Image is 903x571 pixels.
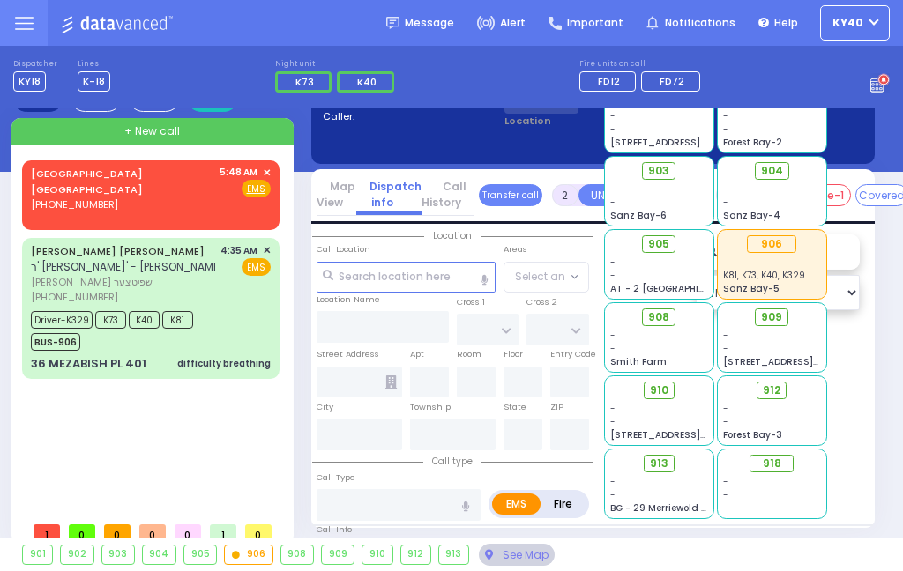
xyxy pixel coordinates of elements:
div: 909 [322,545,354,563]
label: Location [504,114,605,129]
span: - [610,475,616,488]
div: 903 [102,545,134,563]
span: [PERSON_NAME] שפיטצער [31,275,215,290]
span: 908 [648,309,669,325]
span: Sanz Bay-5 [723,282,780,295]
div: - [723,475,821,488]
span: Other building occupants [385,375,397,389]
span: - [723,342,728,355]
a: Map View [317,179,356,210]
span: Driver-K329 [31,311,93,329]
span: AT - 2 [GEOGRAPHIC_DATA] [610,282,741,295]
span: - [610,122,616,136]
span: - [610,109,616,122]
label: Call Type [317,471,355,484]
span: Location [424,229,481,242]
span: - [723,109,728,122]
span: - [610,415,616,428]
span: KY40 [832,15,863,31]
span: Notifications [665,15,735,31]
span: 0 [104,524,131,546]
div: 910 [362,545,392,563]
label: Fire units on call [579,59,705,70]
span: - [610,402,616,415]
label: City [317,401,333,413]
span: - [723,415,728,428]
span: Help [774,15,798,31]
a: Dispatch info [356,179,422,210]
span: ✕ [263,166,271,181]
label: Floor [504,348,523,360]
label: Dispatcher [13,59,57,70]
span: K40 [129,311,160,329]
span: Select an area [515,269,593,285]
img: message.svg [386,17,399,30]
span: Alert [500,15,526,31]
div: 904 [143,545,175,563]
span: ✕ [263,243,271,258]
span: - [610,269,616,282]
span: ר' [PERSON_NAME]' - [PERSON_NAME] [31,259,224,274]
span: KY18 [13,71,46,92]
span: K73 [95,311,126,329]
span: [PHONE_NUMBER] [31,290,118,304]
span: Forest Bay-3 [723,428,782,441]
button: KY40 [820,5,890,41]
span: K40 [357,75,377,89]
label: Call Info [317,523,352,536]
label: Areas [504,243,527,256]
span: K-18 [78,71,110,92]
span: 905 [648,236,669,252]
label: Street Address [317,348,379,360]
span: - [610,182,616,196]
label: Caller: [323,109,408,124]
span: - [723,329,728,342]
span: - [723,122,728,136]
label: Call Location [317,243,370,256]
div: 912 [401,545,430,563]
div: See map [479,544,555,566]
span: FD12 [598,74,620,88]
label: Fire [540,493,586,515]
div: 906 [225,545,272,563]
span: [PHONE_NUMBER] [31,197,118,211]
span: Forest Bay-2 [723,136,782,149]
span: 4:35 AM [220,244,257,257]
button: UNIT [578,184,627,206]
label: ZIP [550,401,563,413]
u: EMS [247,182,265,196]
span: - [610,329,616,342]
div: 905 [184,545,216,563]
span: [STREET_ADDRESS][PERSON_NAME] [610,428,777,441]
div: difficulty breathing [177,357,271,370]
span: 918 [763,456,781,471]
label: Entry Code [550,348,596,360]
span: K81 [162,311,193,329]
span: - [723,182,728,196]
span: Message [405,15,454,31]
span: K73 [295,75,314,89]
span: 1 [34,524,60,546]
label: Night unit [275,59,399,70]
span: 910 [650,382,668,398]
div: 908 [281,545,313,563]
a: [PERSON_NAME] [PERSON_NAME] [31,244,205,258]
span: [STREET_ADDRESS][PERSON_NAME] [723,355,890,368]
img: Logo [61,12,178,34]
span: 0 [245,524,272,546]
span: 912 [763,382,780,398]
div: - [723,488,821,501]
span: + New call [124,123,180,139]
span: EMS [242,258,271,276]
span: 1 [210,524,236,546]
div: 36 MEZABISH PL 401 [31,355,146,373]
span: [STREET_ADDRESS][PERSON_NAME] [610,136,777,149]
span: Sanz Bay-6 [610,209,667,222]
label: Cross 2 [526,296,557,308]
label: Cross 1 [457,296,485,308]
label: Location Name [317,293,380,306]
div: 901 [23,545,52,563]
span: Smith Farm [610,355,667,368]
div: 902 [61,545,93,563]
div: 913 [439,545,468,563]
